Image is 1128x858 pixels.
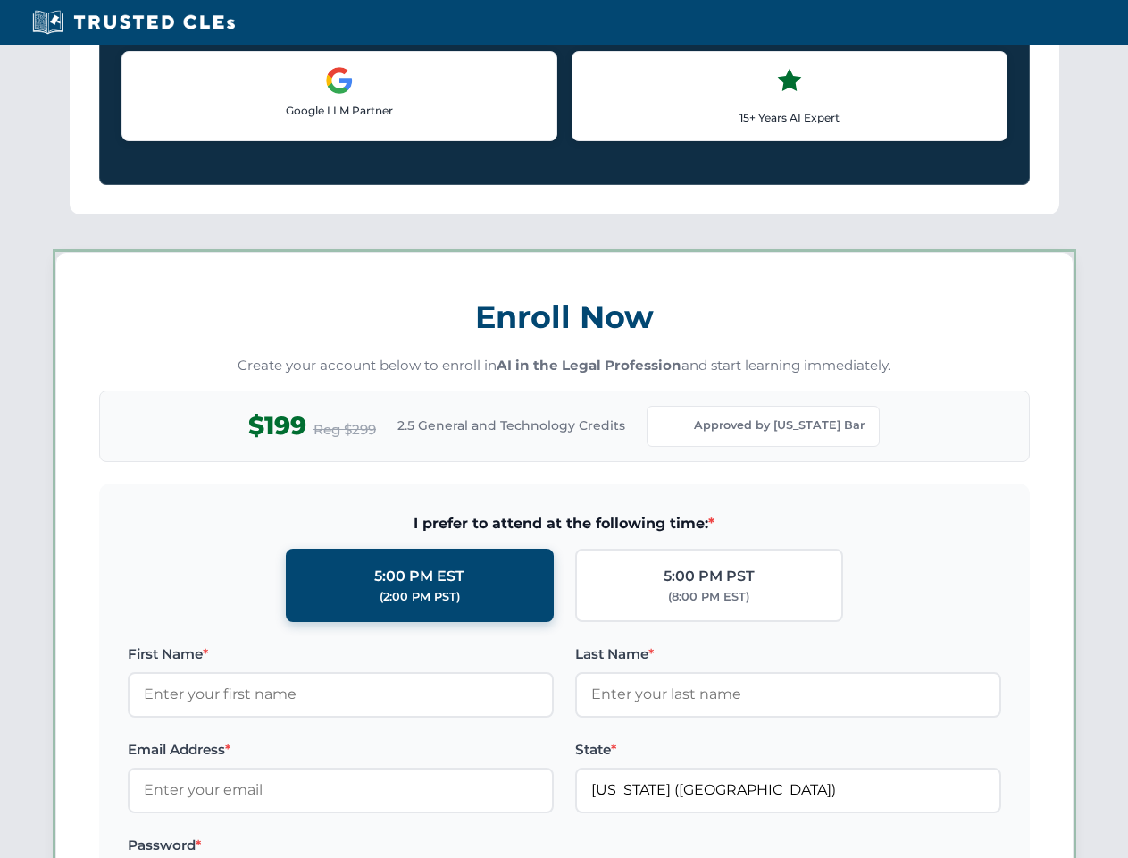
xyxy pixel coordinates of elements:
[128,512,1001,535] span: I prefer to attend at the following time:
[575,739,1001,761] label: State
[497,357,681,374] strong: AI in the Legal Profession
[575,768,1001,812] input: Florida (FL)
[27,9,240,36] img: Trusted CLEs
[575,672,1001,717] input: Enter your last name
[128,768,554,812] input: Enter your email
[397,416,625,435] span: 2.5 General and Technology Credits
[128,643,554,665] label: First Name
[325,66,354,95] img: Google
[313,419,376,441] span: Reg $299
[128,739,554,761] label: Email Address
[575,643,1001,665] label: Last Name
[248,406,306,446] span: $199
[668,588,749,606] div: (8:00 PM EST)
[128,672,554,717] input: Enter your first name
[374,565,464,588] div: 5:00 PM EST
[587,109,992,126] p: 15+ Years AI Expert
[128,835,554,856] label: Password
[664,565,755,588] div: 5:00 PM PST
[99,289,1030,345] h3: Enroll Now
[137,102,542,119] p: Google LLM Partner
[662,414,687,439] img: Florida Bar
[99,356,1030,376] p: Create your account below to enroll in and start learning immediately.
[380,588,460,606] div: (2:00 PM PST)
[694,416,865,434] span: Approved by [US_STATE] Bar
